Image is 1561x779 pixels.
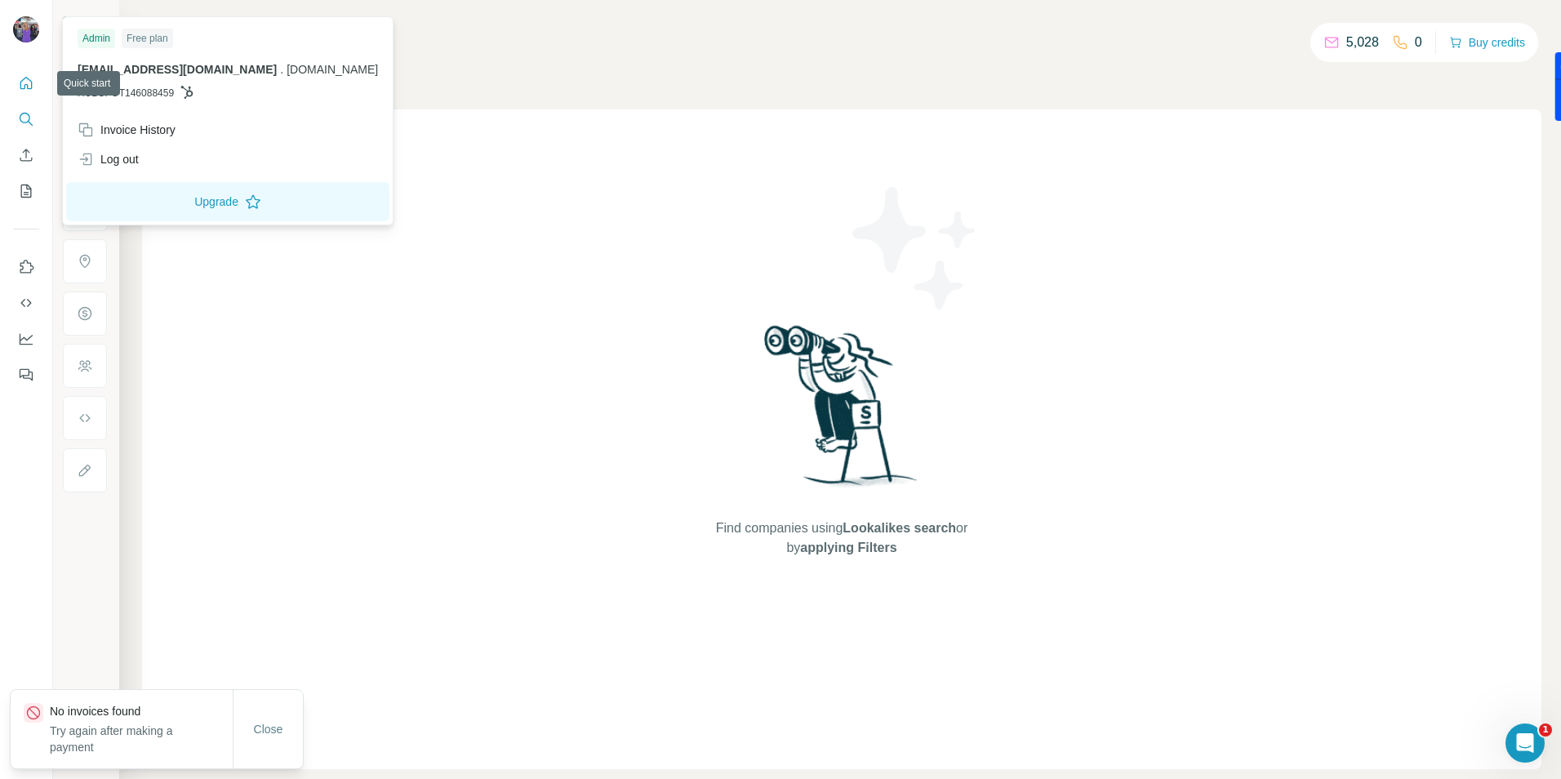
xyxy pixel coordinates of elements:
[757,321,927,503] img: Surfe Illustration - Woman searching with binoculars
[800,541,896,554] span: applying Filters
[122,29,173,48] div: Free plan
[1449,31,1525,54] button: Buy credits
[13,288,39,318] button: Use Surfe API
[1539,723,1552,737] span: 1
[51,10,118,34] button: Show
[13,140,39,170] button: Enrich CSV
[287,63,378,76] span: [DOMAIN_NAME]
[78,86,174,100] span: HUBSPOT146088459
[13,252,39,282] button: Use Surfe on LinkedIn
[13,176,39,206] button: My lists
[842,175,989,322] img: Surfe Illustration - Stars
[1415,33,1422,52] p: 0
[254,721,283,737] span: Close
[66,182,389,221] button: Upgrade
[242,714,295,744] button: Close
[78,29,115,48] div: Admin
[843,521,956,535] span: Lookalikes search
[13,360,39,389] button: Feedback
[280,63,283,76] span: .
[78,63,277,76] span: [EMAIL_ADDRESS][DOMAIN_NAME]
[13,16,39,42] img: Avatar
[78,122,176,138] div: Invoice History
[711,519,972,558] span: Find companies using or by
[1505,723,1545,763] iframe: Intercom live chat
[78,151,139,167] div: Log out
[13,105,39,134] button: Search
[50,723,233,755] p: Try again after making a payment
[142,20,1541,42] h4: Search
[50,703,233,719] p: No invoices found
[13,69,39,98] button: Quick start
[1346,33,1379,52] p: 5,028
[13,324,39,354] button: Dashboard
